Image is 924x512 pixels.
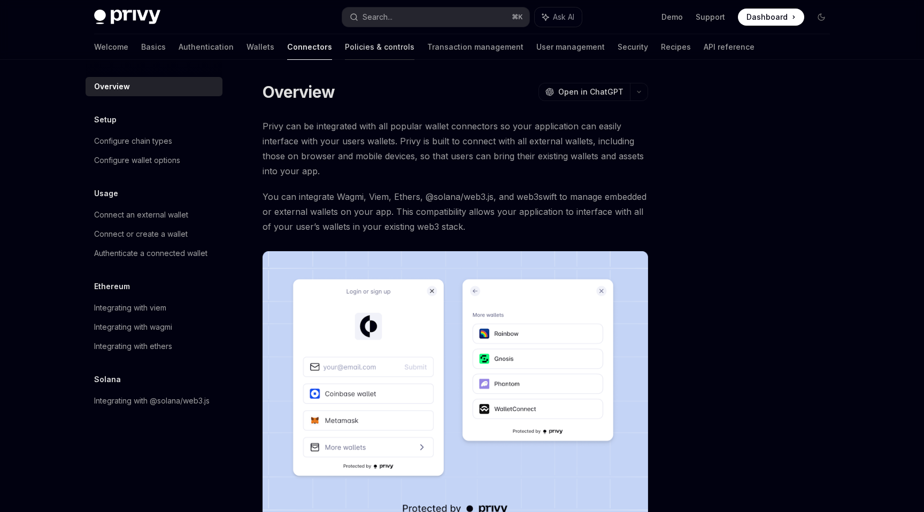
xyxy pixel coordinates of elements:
a: Integrating with ethers [86,337,222,356]
a: Basics [141,34,166,60]
button: Ask AI [535,7,582,27]
a: Integrating with @solana/web3.js [86,391,222,410]
span: Ask AI [553,12,574,22]
div: Integrating with viem [94,301,166,314]
div: Search... [363,11,392,24]
div: Connect an external wallet [94,208,188,221]
a: API reference [704,34,754,60]
a: Connectors [287,34,332,60]
span: Dashboard [746,12,788,22]
img: dark logo [94,10,160,25]
a: Authenticate a connected wallet [86,244,222,263]
div: Overview [94,80,130,93]
a: Security [618,34,648,60]
a: Dashboard [738,9,804,26]
a: Authentication [179,34,234,60]
a: Configure wallet options [86,151,222,170]
span: You can integrate Wagmi, Viem, Ethers, @solana/web3.js, and web3swift to manage embedded or exter... [263,189,648,234]
a: Connect or create a wallet [86,224,222,244]
button: Open in ChatGPT [538,83,630,101]
div: Integrating with @solana/web3.js [94,394,210,407]
div: Configure wallet options [94,154,180,167]
div: Integrating with wagmi [94,321,172,333]
a: Integrating with viem [86,298,222,317]
span: ⌘ K [512,13,523,21]
a: User management [536,34,605,60]
a: Overview [86,77,222,96]
div: Integrating with ethers [94,340,172,353]
a: Integrating with wagmi [86,317,222,337]
span: Open in ChatGPT [558,87,623,97]
button: Search...⌘K [342,7,529,27]
a: Connect an external wallet [86,205,222,224]
a: Transaction management [427,34,523,60]
h5: Ethereum [94,280,130,293]
a: Wallets [247,34,274,60]
a: Configure chain types [86,131,222,151]
div: Configure chain types [94,135,172,148]
a: Support [696,12,725,22]
a: Policies & controls [345,34,414,60]
h5: Setup [94,113,117,126]
a: Recipes [661,34,691,60]
a: Welcome [94,34,128,60]
span: Privy can be integrated with all popular wallet connectors so your application can easily interfa... [263,119,648,179]
h1: Overview [263,82,335,102]
button: Toggle dark mode [813,9,830,26]
h5: Solana [94,373,121,386]
div: Connect or create a wallet [94,228,188,241]
a: Demo [661,12,683,22]
h5: Usage [94,187,118,200]
div: Authenticate a connected wallet [94,247,207,260]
